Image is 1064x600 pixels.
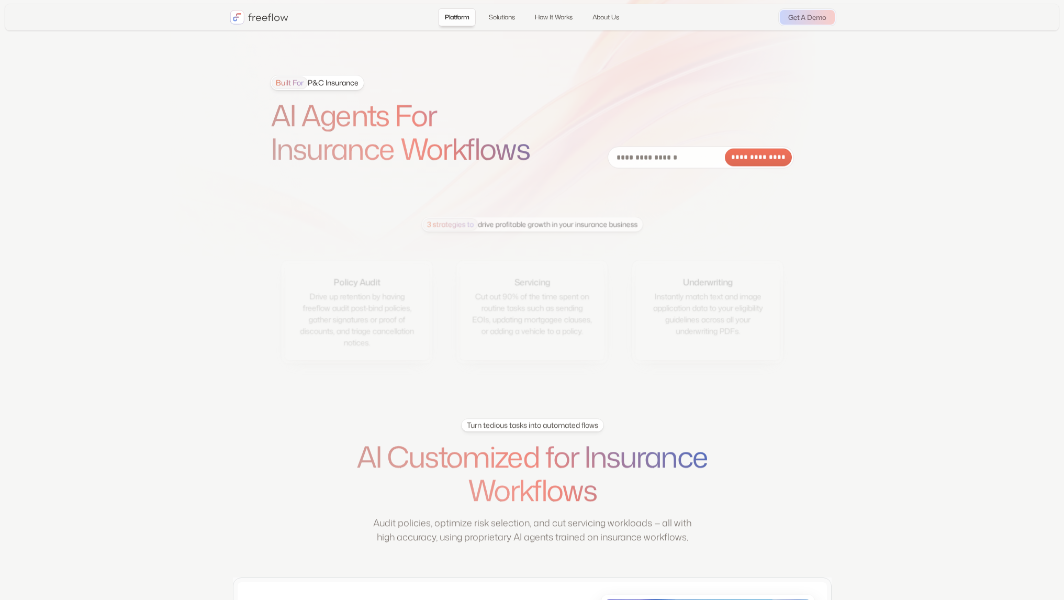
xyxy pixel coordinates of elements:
div: drive profitable growth in your insurance business [422,218,637,231]
div: Turn tedious tasks into automated flows [466,420,598,430]
div: Drive up retention by having freeflow audit post-bind policies, gather signatures or proof of dis... [296,291,417,348]
span: 3 strategies to [422,218,477,231]
div: Policy Audit [333,275,380,288]
a: How It Works [528,8,579,26]
form: Email Form [608,146,794,168]
h1: AI Customized for Insurance Workflows [332,440,732,507]
span: Built For [272,76,308,89]
div: Servicing [514,275,550,288]
a: Solutions [482,8,522,26]
p: Audit policies, optimize risk selection, and cut servicing workloads — all with high accuracy, us... [367,516,697,544]
div: Cut out 90% of the time spent on routine tasks such as sending EOIs, updating mortgagee clauses, ... [472,291,592,337]
a: Get A Demo [780,10,835,25]
div: Instantly match text and image application data to your eligibility guidelines across all your un... [647,291,768,337]
a: About Us [586,8,626,26]
div: P&C Insurance [272,76,359,89]
a: Platform [438,8,476,26]
a: home [230,10,288,25]
h1: AI Agents For Insurance Workflows [271,98,558,166]
div: Underwriting [682,275,732,288]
